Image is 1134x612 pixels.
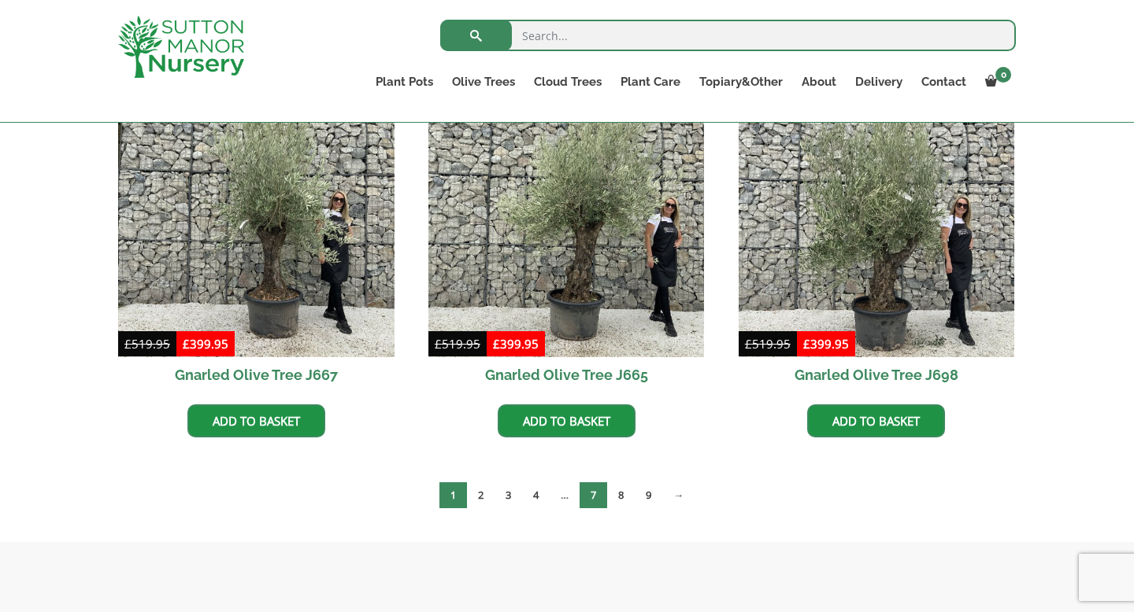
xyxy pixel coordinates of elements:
[493,336,539,352] bdi: 399.95
[662,482,695,508] a: →
[635,482,662,508] a: Page 9
[118,481,1016,514] nav: Product Pagination
[498,404,636,437] a: Add to basket: “Gnarled Olive Tree J665”
[443,71,524,93] a: Olive Trees
[428,81,705,357] img: Gnarled Olive Tree J665
[803,336,849,352] bdi: 399.95
[739,81,1015,393] a: Sale! Gnarled Olive Tree J698
[493,336,500,352] span: £
[611,71,690,93] a: Plant Care
[428,357,705,393] h2: Gnarled Olive Tree J665
[550,482,580,508] span: …
[912,71,976,93] a: Contact
[522,482,550,508] a: Page 4
[739,81,1015,357] img: Gnarled Olive Tree J698
[846,71,912,93] a: Delivery
[440,20,1016,51] input: Search...
[807,404,945,437] a: Add to basket: “Gnarled Olive Tree J698”
[976,71,1016,93] a: 0
[739,357,1015,393] h2: Gnarled Olive Tree J698
[607,482,635,508] a: Page 8
[366,71,443,93] a: Plant Pots
[118,16,244,78] img: logo
[124,336,170,352] bdi: 519.95
[995,67,1011,83] span: 0
[580,482,607,508] a: Page 7
[118,81,395,357] img: Gnarled Olive Tree J667
[118,357,395,393] h2: Gnarled Olive Tree J667
[495,482,522,508] a: Page 3
[118,81,395,393] a: Sale! Gnarled Olive Tree J667
[183,336,190,352] span: £
[435,336,442,352] span: £
[435,336,480,352] bdi: 519.95
[183,336,228,352] bdi: 399.95
[524,71,611,93] a: Cloud Trees
[745,336,752,352] span: £
[467,482,495,508] a: Page 2
[439,482,467,508] span: Page 1
[124,336,132,352] span: £
[428,81,705,393] a: Sale! Gnarled Olive Tree J665
[187,404,325,437] a: Add to basket: “Gnarled Olive Tree J667”
[690,71,792,93] a: Topiary&Other
[792,71,846,93] a: About
[803,336,810,352] span: £
[745,336,791,352] bdi: 519.95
